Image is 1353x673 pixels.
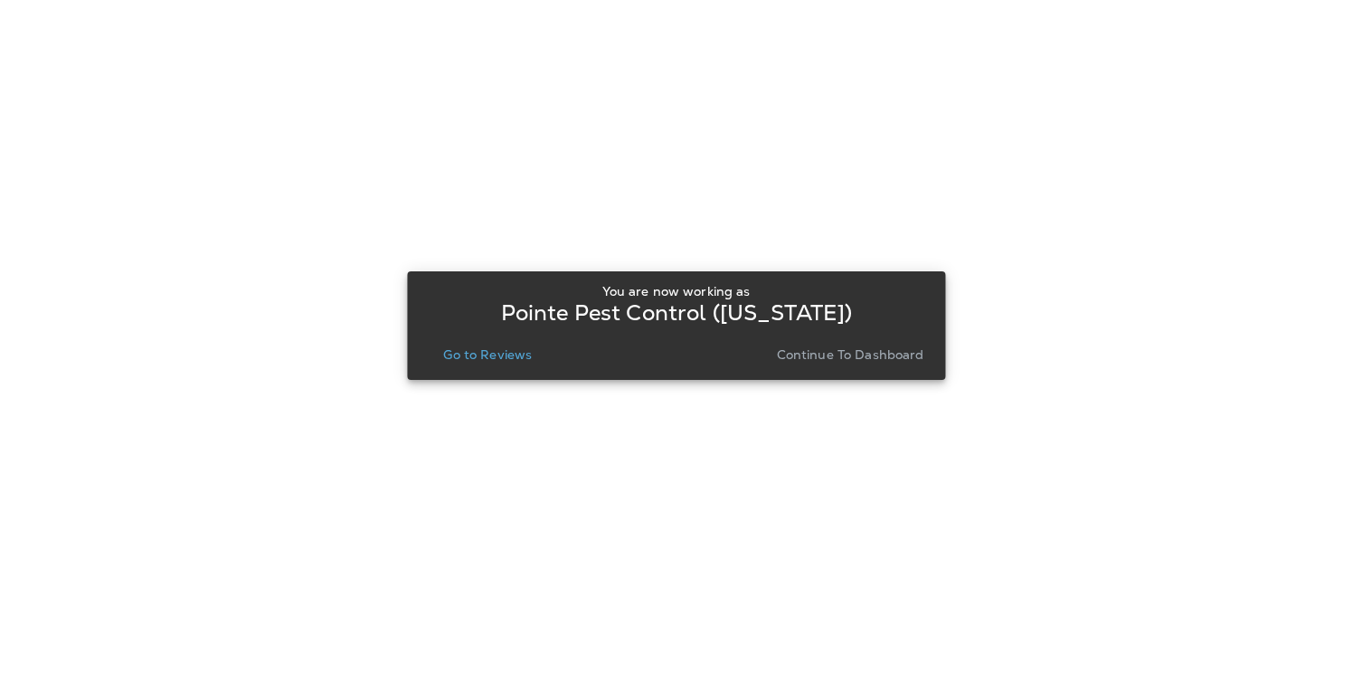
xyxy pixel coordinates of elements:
[602,284,750,299] p: You are now working as
[501,306,852,320] p: Pointe Pest Control ([US_STATE])
[443,347,532,362] p: Go to Reviews
[770,342,932,367] button: Continue to Dashboard
[436,342,539,367] button: Go to Reviews
[777,347,924,362] p: Continue to Dashboard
